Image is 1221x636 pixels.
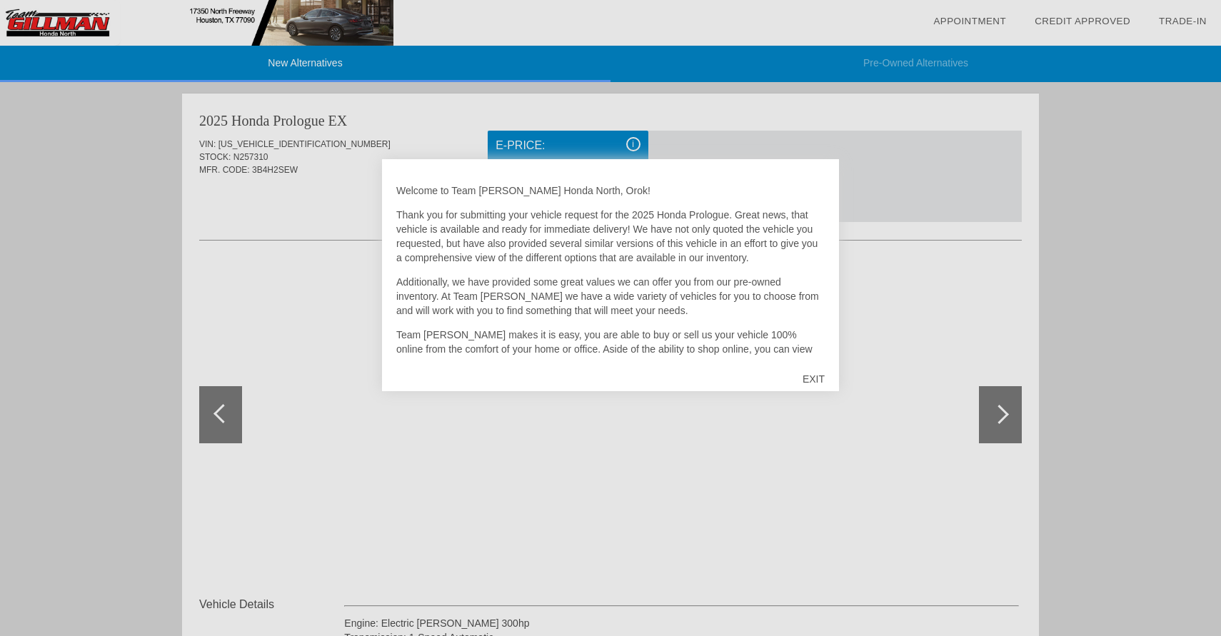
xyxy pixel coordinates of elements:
[396,208,825,265] p: Thank you for submitting your vehicle request for the 2025 Honda Prologue. Great news, that vehic...
[1035,16,1130,26] a: Credit Approved
[788,358,839,400] div: EXIT
[396,328,825,399] p: Team [PERSON_NAME] makes it is easy, you are able to buy or sell us your vehicle 100% online from...
[396,183,825,198] p: Welcome to Team [PERSON_NAME] Honda North, Orok!
[1159,16,1207,26] a: Trade-In
[396,275,825,318] p: Additionally, we have provided some great values we can offer you from our pre-owned inventory. A...
[933,16,1006,26] a: Appointment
